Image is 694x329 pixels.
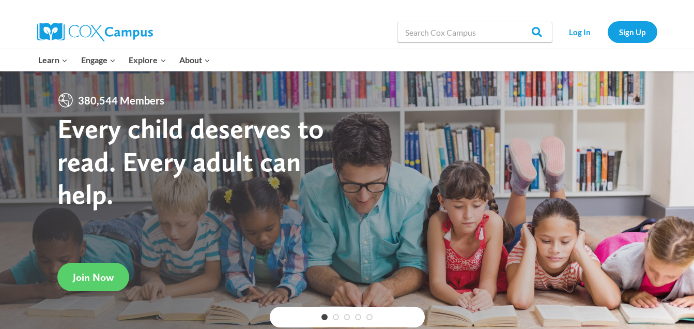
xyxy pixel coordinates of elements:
[37,23,153,41] img: Cox Campus
[355,314,361,320] a: 4
[74,92,168,109] span: 380,544 Members
[129,53,166,67] span: Explore
[81,53,116,67] span: Engage
[397,22,552,42] input: Search Cox Campus
[608,21,657,42] a: Sign Up
[57,112,324,211] strong: Every child deserves to read. Every adult can help.
[73,271,114,283] span: Join Now
[344,314,350,320] a: 3
[179,53,210,67] span: About
[366,314,373,320] a: 5
[558,21,603,42] a: Log In
[32,49,217,71] nav: Primary Navigation
[57,263,129,291] a: Join Now
[558,21,657,42] nav: Secondary Navigation
[321,314,328,320] a: 1
[38,53,68,67] span: Learn
[333,314,339,320] a: 2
